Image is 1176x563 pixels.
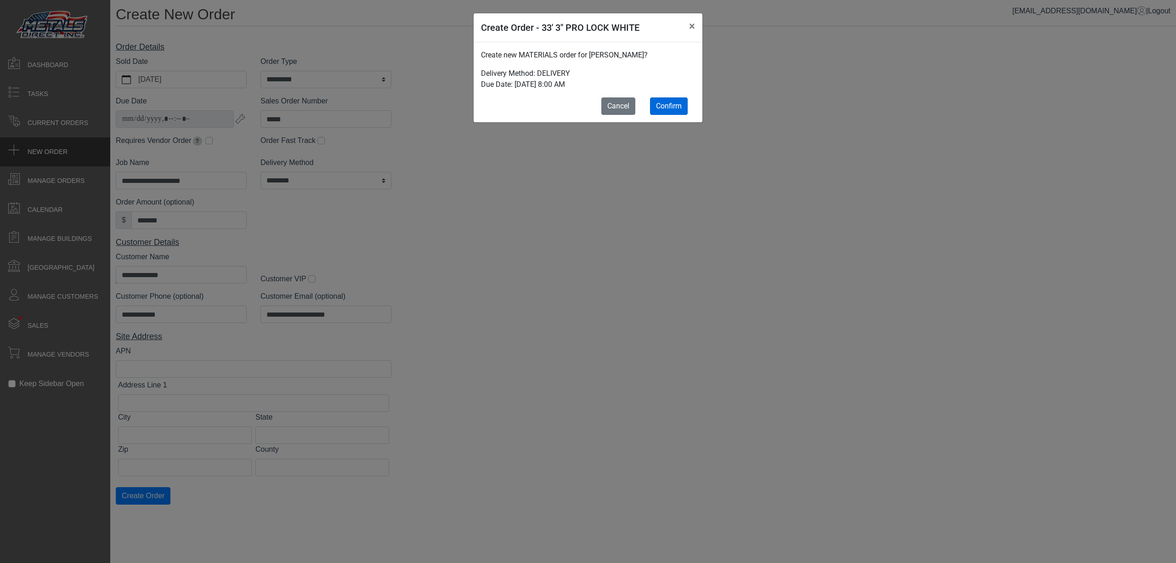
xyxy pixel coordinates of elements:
button: Confirm [650,97,688,115]
p: Delivery Method: DELIVERY Due Date: [DATE] 8:00 AM [481,68,695,90]
span: Confirm [656,102,682,110]
button: Cancel [601,97,635,115]
button: Close [682,13,702,39]
p: Create new MATERIALS order for [PERSON_NAME]? [481,50,695,61]
h5: Create Order - 33' 3" PRO LOCK WHITE [481,21,639,34]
